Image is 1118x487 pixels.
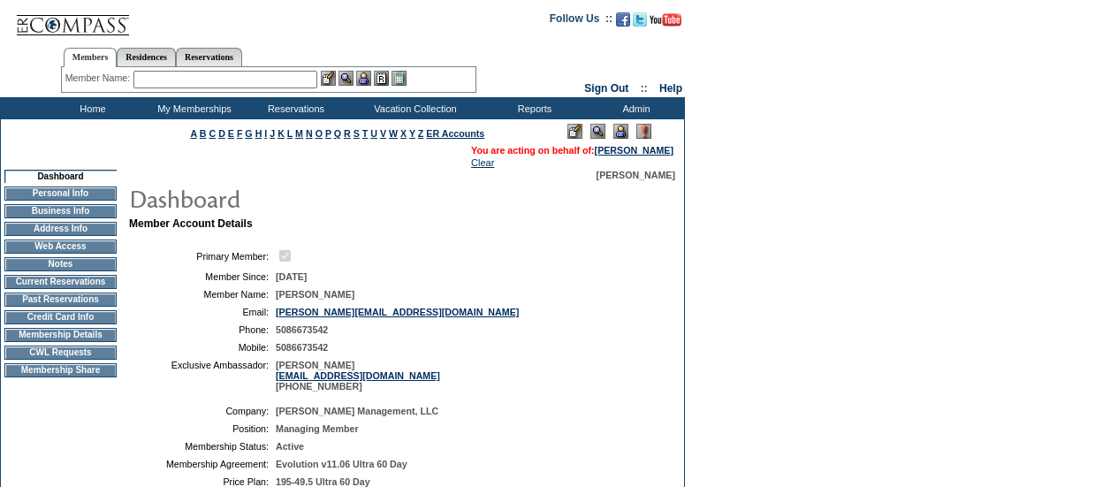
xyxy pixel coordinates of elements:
a: F [237,128,243,139]
td: Member Since: [136,271,269,282]
a: A [191,128,197,139]
a: Q [334,128,341,139]
a: H [255,128,262,139]
a: L [287,128,293,139]
td: Web Access [4,240,117,254]
td: Primary Member: [136,247,269,264]
img: View [338,71,354,86]
td: Vacation Collection [345,97,482,119]
span: 5086673542 [276,342,328,353]
a: V [380,128,386,139]
span: [DATE] [276,271,307,282]
a: P [325,128,331,139]
img: Impersonate [613,124,628,139]
a: Subscribe to our YouTube Channel [650,18,681,28]
td: Follow Us :: [550,11,612,32]
img: Reservations [374,71,389,86]
td: Reports [482,97,583,119]
td: My Memberships [141,97,243,119]
a: Become our fan on Facebook [616,18,630,28]
span: 5086673542 [276,324,328,335]
a: C [209,128,216,139]
td: Past Reservations [4,293,117,307]
a: Y [409,128,415,139]
a: Members [64,48,118,67]
span: :: [641,82,648,95]
span: Evolution v11.06 Ultra 60 Day [276,459,407,469]
a: [PERSON_NAME][EMAIL_ADDRESS][DOMAIN_NAME] [276,307,519,317]
a: Follow us on Twitter [633,18,647,28]
a: [EMAIL_ADDRESS][DOMAIN_NAME] [276,370,440,381]
td: Business Info [4,204,117,218]
a: T [362,128,369,139]
a: X [400,128,407,139]
td: Address Info [4,222,117,236]
img: b_edit.gif [321,71,336,86]
a: O [316,128,323,139]
td: Personal Info [4,186,117,201]
td: Reservations [243,97,345,119]
b: Member Account Details [129,217,253,230]
td: Membership Share [4,363,117,377]
td: Notes [4,257,117,271]
a: S [354,128,360,139]
a: M [295,128,303,139]
td: Company: [136,406,269,416]
a: Z [418,128,424,139]
img: Follow us on Twitter [633,12,647,27]
td: Credit Card Info [4,310,117,324]
a: I [264,128,267,139]
a: Sign Out [584,82,628,95]
a: N [306,128,313,139]
td: Membership Status: [136,441,269,452]
a: Clear [471,157,494,168]
img: Become our fan on Facebook [616,12,630,27]
td: Mobile: [136,342,269,353]
td: Current Reservations [4,275,117,289]
a: R [344,128,351,139]
a: U [370,128,377,139]
td: Price Plan: [136,476,269,487]
td: Exclusive Ambassador: [136,360,269,392]
td: CWL Requests [4,346,117,360]
a: G [245,128,252,139]
a: Reservations [176,48,242,66]
a: [PERSON_NAME] [595,145,673,156]
span: [PERSON_NAME] [597,170,675,180]
div: Member Name: [65,71,133,86]
a: ER Accounts [426,128,484,139]
span: 195-49.5 Ultra 60 Day [276,476,370,487]
a: Help [659,82,682,95]
a: E [228,128,234,139]
a: K [278,128,285,139]
span: [PERSON_NAME] [276,289,354,300]
img: b_calculator.gif [392,71,407,86]
img: Log Concern/Member Elevation [636,124,651,139]
img: pgTtlDashboard.gif [128,180,482,216]
a: W [389,128,398,139]
span: [PERSON_NAME] [PHONE_NUMBER] [276,360,440,392]
span: Active [276,441,304,452]
a: J [270,128,275,139]
td: Dashboard [4,170,117,183]
td: Home [40,97,141,119]
td: Membership Details [4,328,117,342]
span: Managing Member [276,423,359,434]
a: B [200,128,207,139]
td: Admin [583,97,685,119]
a: Residences [117,48,176,66]
td: Phone: [136,324,269,335]
td: Position: [136,423,269,434]
span: [PERSON_NAME] Management, LLC [276,406,438,416]
td: Email: [136,307,269,317]
td: Membership Agreement: [136,459,269,469]
img: View Mode [590,124,605,139]
img: Impersonate [356,71,371,86]
img: Edit Mode [567,124,582,139]
img: Subscribe to our YouTube Channel [650,13,681,27]
td: Member Name: [136,289,269,300]
span: You are acting on behalf of: [471,145,673,156]
a: D [218,128,225,139]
